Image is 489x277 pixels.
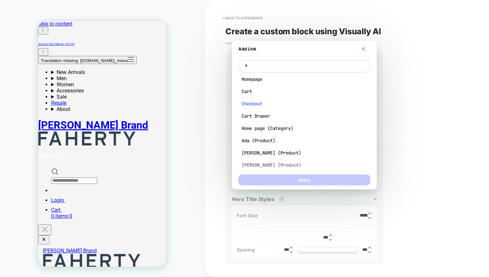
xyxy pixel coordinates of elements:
div: Add Link [238,41,370,57]
span: Cart Drawer [242,113,367,119]
span: 0 [31,192,34,198]
span: Ada (Product) [242,138,367,144]
button: Apply [238,175,370,185]
a: Cart 0 items [13,186,128,198]
a: Resale [13,79,28,85]
span: Login [13,176,26,183]
summary: New Arrivals [13,48,128,55]
span: Translation missing: [DOMAIN_NAME]_menu [3,37,90,42]
summary: Women [13,61,128,67]
summary: Men [13,55,128,61]
span: 0 items [13,192,30,198]
span: Homepage [242,76,367,82]
div: Search drawer [13,147,128,163]
span: Cart [13,186,22,192]
span: [PERSON_NAME] (Product) [242,162,367,168]
span: Create a custom block using Visually AI [225,27,468,36]
span: [PERSON_NAME] (Product) [242,150,367,156]
span: Cart [242,89,367,94]
button: < Back to experience [219,13,266,23]
span: Hero Title Styles [232,196,288,202]
span: Spacing [237,247,255,252]
img: close [362,47,366,51]
summary: Sale [13,73,128,79]
button: ? [279,197,284,202]
span: Font Size [237,213,257,218]
span: [PERSON_NAME] Brand [5,227,59,233]
summary: About [13,85,128,91]
summary: Accessories [13,67,128,73]
a: [PERSON_NAME] Brand [5,227,133,249]
span: Checkout [242,101,367,107]
span: Home page (Category) [242,125,367,131]
a: Login [13,176,36,183]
